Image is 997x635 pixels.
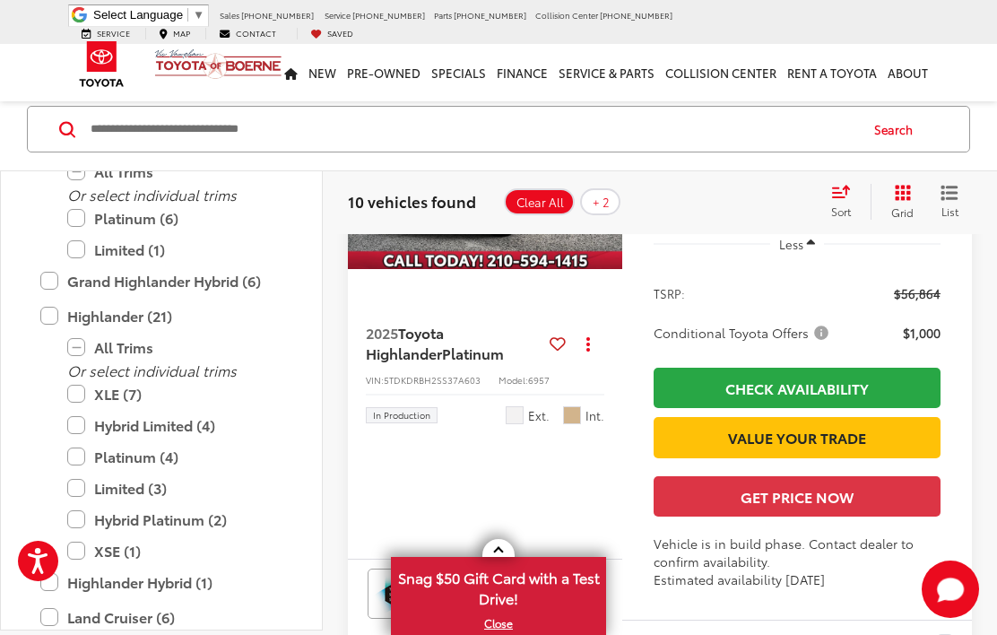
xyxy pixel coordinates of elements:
span: Saved [327,27,353,39]
button: Select sort value [822,184,871,220]
span: List [941,204,958,219]
span: Sales [220,9,239,21]
span: 5TDKDRBH2SS37A603 [384,373,481,387]
span: + 2 [593,195,610,209]
button: Less [770,228,824,260]
span: Clear All [516,195,564,209]
a: New [303,44,342,101]
input: Search by Make, Model, or Keyword [89,108,857,151]
button: Toggle Chat Window [922,561,979,618]
span: [PHONE_NUMBER] [600,9,672,21]
label: Platinum (6) [67,202,282,233]
label: Land Cruiser (6) [40,601,282,632]
button: Clear All [504,188,575,215]
span: Toyota Highlander [366,322,444,362]
label: Grand Highlander Hybrid (6) [40,265,282,296]
a: Value Your Trade [654,417,941,457]
label: XLE (7) [67,378,282,409]
a: Service & Parts: Opens in a new tab [553,44,660,101]
span: Sort [831,204,851,219]
a: My Saved Vehicles [297,28,367,39]
a: Pre-Owned [342,44,426,101]
label: Highlander Hybrid (1) [40,566,282,597]
button: Grid View [871,184,927,220]
a: 2025Toyota HighlanderPlatinum [366,323,542,363]
a: Home [279,44,303,101]
a: Select Language​ [93,8,204,22]
button: Search [857,107,939,152]
label: Hybrid Platinum (2) [67,503,282,535]
a: About [882,44,933,101]
span: dropdown dots [586,336,590,351]
button: Conditional Toyota Offers [654,324,835,342]
span: 2025 [366,322,398,343]
span: [PHONE_NUMBER] [241,9,314,21]
span: Map [173,27,190,39]
span: Glazed Caramel Leather-Trimmed [563,406,581,424]
img: Toyota Safety Sense Vic Vaughan Toyota of Boerne Boerne TX [371,572,420,615]
span: ​ [187,8,188,22]
img: Vic Vaughan Toyota of Boerne [154,48,282,80]
button: Get Price Now [654,476,941,517]
label: All Trims [67,331,282,362]
label: XSE (1) [67,535,282,566]
span: Service [97,27,130,39]
label: All Trims [67,156,282,187]
span: TSRP: [654,284,685,302]
span: [PHONE_NUMBER] [352,9,425,21]
button: + 2 [580,188,620,215]
span: Collision Center [535,9,598,21]
label: Limited (3) [67,472,282,503]
span: In Production [373,411,430,420]
span: [PHONE_NUMBER] [454,9,526,21]
span: Int. [585,407,604,424]
button: List View [927,184,972,220]
a: Finance [491,44,553,101]
a: Rent a Toyota [782,44,882,101]
span: Service [325,9,351,21]
a: Service [68,28,143,39]
span: ▼ [193,8,204,22]
span: 6957 [528,373,550,387]
span: Ext. [528,407,550,424]
a: Collision Center [660,44,782,101]
i: Or select individual trims [67,184,237,204]
span: Less [779,236,803,252]
label: Platinum (4) [67,440,282,472]
button: Actions [573,327,604,359]
i: Or select individual trims [67,359,237,379]
span: Parts [434,9,452,21]
span: $56,864 [894,284,941,302]
a: Check Availability [654,368,941,408]
label: Highlander (21) [40,300,282,331]
a: Contact [205,28,290,39]
a: Specials [426,44,491,101]
span: Wind Chill Pearl [506,406,524,424]
span: $1,000 [903,324,941,342]
span: 10 vehicles found [348,190,476,212]
span: VIN: [366,373,384,387]
svg: Start Chat [922,561,979,618]
span: Conditional Toyota Offers [654,324,832,342]
span: Model: [498,373,528,387]
span: Select Language [93,8,183,22]
span: Grid [891,204,914,220]
label: Hybrid Limited (4) [67,409,282,440]
span: Snag $50 Gift Card with a Test Drive! [393,559,604,613]
img: Toyota [68,35,135,93]
label: Limited (1) [67,233,282,265]
a: Map [145,28,204,39]
div: Vehicle is in build phase. Contact dealer to confirm availability. Estimated availability [DATE] [654,535,941,588]
span: Platinum [442,343,504,363]
span: Contact [236,27,276,39]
